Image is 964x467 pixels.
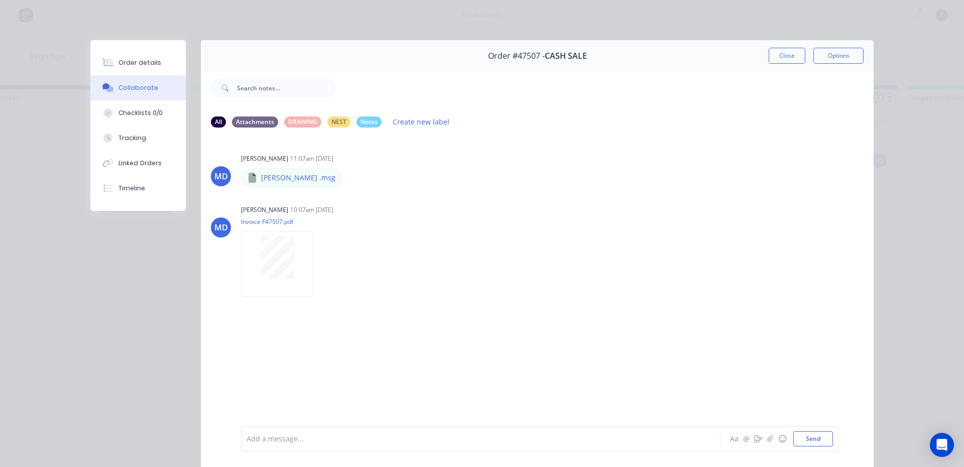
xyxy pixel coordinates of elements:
div: Linked Orders [118,159,162,168]
button: Order details [90,50,186,75]
p: Invoice F47507.pdf [241,217,323,226]
button: Close [769,48,805,64]
span: CASH SALE [545,51,587,61]
button: Tracking [90,126,186,151]
div: Order details [118,58,161,67]
div: Collaborate [118,83,158,92]
button: Aa [728,433,740,445]
div: Timeline [118,184,145,193]
div: [PERSON_NAME] [241,205,288,214]
div: [PERSON_NAME] [241,154,288,163]
div: 11:07am [DATE] [290,154,333,163]
div: Tracking [118,134,146,143]
div: MD [214,221,228,234]
div: DRAWING [284,116,321,128]
div: Notes [356,116,382,128]
button: Create new label [388,115,455,129]
button: Collaborate [90,75,186,100]
div: Checklists 0/0 [118,108,163,118]
input: Search notes... [237,78,336,98]
button: Send [793,431,833,446]
button: Timeline [90,176,186,201]
button: Options [813,48,864,64]
p: [PERSON_NAME] .msg [261,173,335,183]
div: Open Intercom Messenger [930,433,954,457]
div: MD [214,170,228,182]
button: @ [740,433,752,445]
div: All [211,116,226,128]
button: ☺ [776,433,788,445]
div: NEST [327,116,350,128]
span: Order #47507 - [488,51,545,61]
button: Checklists 0/0 [90,100,186,126]
div: Attachments [232,116,278,128]
button: Linked Orders [90,151,186,176]
div: 10:07am [DATE] [290,205,333,214]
